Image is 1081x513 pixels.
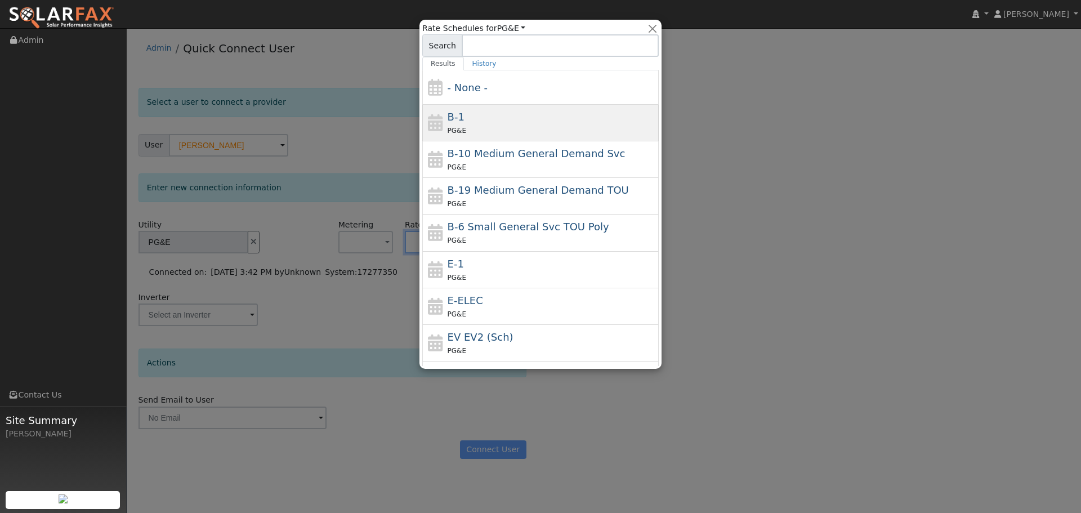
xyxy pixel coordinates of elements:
[448,148,626,159] span: B-10 Medium General Demand Service (Primary Voltage)
[464,57,505,70] a: History
[448,237,466,244] span: PG&E
[59,494,68,503] img: retrieve
[8,6,114,30] img: SolarFax
[497,24,526,33] a: PG&E
[448,331,513,343] span: Electric Vehicle EV2 (Sch)
[448,163,466,171] span: PG&E
[448,347,466,355] span: PG&E
[448,200,466,208] span: PG&E
[448,258,464,270] span: E-1
[448,221,609,233] span: B-6 Small General Service TOU Poly Phase
[448,184,629,196] span: B-19 Medium General Demand TOU (Secondary) Mandatory
[422,23,525,34] span: Rate Schedules for
[448,295,483,306] span: E-ELEC
[422,57,464,70] a: Results
[448,127,466,135] span: PG&E
[6,413,120,428] span: Site Summary
[1003,10,1069,19] span: [PERSON_NAME]
[448,82,488,93] span: - None -
[448,111,464,123] span: B-1
[422,34,462,57] span: Search
[448,274,466,282] span: PG&E
[6,428,120,440] div: [PERSON_NAME]
[448,310,466,318] span: PG&E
